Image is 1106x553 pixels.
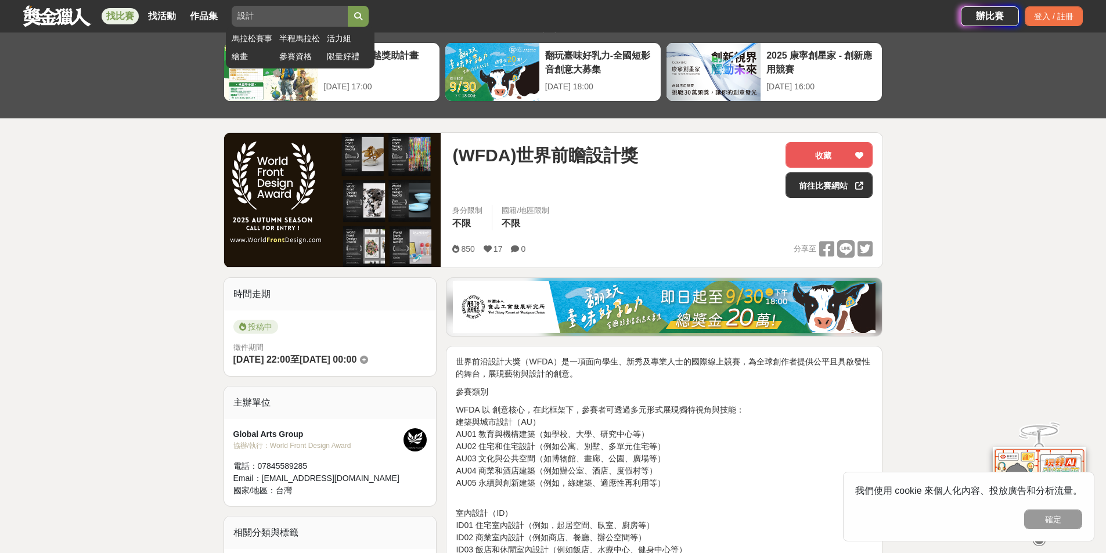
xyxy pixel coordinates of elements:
span: 17 [493,244,503,254]
p: 參賽類別 [456,386,873,398]
div: [DATE] 18:00 [545,81,655,93]
div: [DATE] 17:00 [324,81,434,93]
span: 台灣 [276,486,292,495]
div: 登入 / 註冊 [1025,6,1083,26]
a: 2025國泰卓越獎助計畫[DATE] 17:00 [224,42,440,102]
a: 辦比賽 [961,6,1019,26]
span: 我們使用 cookie 來個人化內容、投放廣告和分析流量。 [855,486,1082,496]
div: Global Arts Group [233,428,404,440]
span: 850 [461,244,474,254]
div: 時間走期 [224,278,437,310]
p: WFDA 以 創意核心，在此框架下，參賽者可透過多元形式展現獨特視角與技能： 建築與城市設計（AU） AU01 教育與機構建築（如學校、大學、研究中心等） AU02 住宅和住宅設計（例如公寓、別... [456,404,873,489]
div: Email： [EMAIL_ADDRESS][DOMAIN_NAME] [233,472,404,485]
span: 不限 [502,218,520,228]
a: 作品集 [185,8,222,24]
span: 至 [290,355,300,364]
span: 投稿中 [233,320,278,334]
a: 活力組 [327,32,369,45]
div: 2025國泰卓越獎助計畫 [324,49,434,75]
p: 世界前沿設計大獎（WFDA）是一項面向學生、新秀及專業人士的國際線上競賽，為全球創作者提供公平且具啟發性的舞台，展現藝術與設計的創意。 [456,356,873,380]
span: 0 [521,244,525,254]
input: 全球自行車設計比賽 [232,6,348,27]
div: 相關分類與標籤 [224,516,437,549]
a: 參賽資格 [279,50,321,63]
button: 確定 [1024,509,1082,529]
span: [DATE] 22:00 [233,355,290,364]
div: 2025 康寧創星家 - 創新應用競賽 [766,49,876,75]
div: 翻玩臺味好乳力-全國短影音創意大募集 [545,49,655,75]
button: 收藏 [786,142,873,168]
a: 找活動 [143,8,181,24]
span: 徵件期間 [233,343,264,352]
a: 翻玩臺味好乳力-全國短影音創意大募集[DATE] 18:00 [445,42,661,102]
div: 國籍/地區限制 [502,205,549,216]
a: 找比賽 [102,8,139,24]
span: 不限 [452,218,471,228]
span: 國家/地區： [233,486,276,495]
span: (WFDA)世界前瞻設計獎 [452,142,638,168]
a: 馬拉松賽事 [232,32,273,45]
div: 身分限制 [452,205,482,216]
img: Cover Image [224,133,441,267]
a: 2025 康寧創星家 - 創新應用競賽[DATE] 16:00 [666,42,882,102]
div: [DATE] 16:00 [766,81,876,93]
img: 1c81a89c-c1b3-4fd6-9c6e-7d29d79abef5.jpg [453,281,876,333]
a: 前往比賽網站 [786,172,873,198]
a: 限量好禮 [327,50,369,63]
span: 分享至 [794,240,816,258]
div: 主辦單位 [224,386,437,419]
span: [DATE] 00:00 [300,355,356,364]
a: 半程馬拉松 [279,32,321,45]
img: d2146d9a-e6f6-4337-9592-8cefde37ba6b.png [993,447,1086,524]
a: 繪畫 [232,50,273,63]
div: 電話： 07845589285 [233,460,404,472]
div: 協辦/執行： World Front Design Award [233,440,404,451]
